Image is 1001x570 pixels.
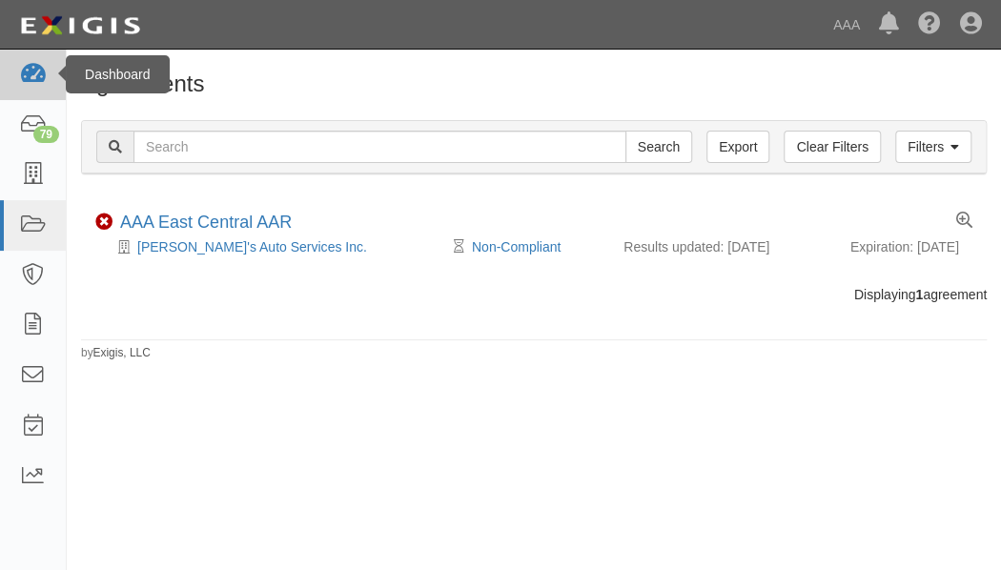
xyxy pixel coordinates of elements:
[93,346,151,359] a: Exigis, LLC
[625,131,692,163] input: Search
[67,285,1001,304] div: Displaying agreement
[133,131,626,163] input: Search
[66,55,170,93] div: Dashboard
[623,237,822,256] div: Results updated: [DATE]
[95,237,459,256] div: Lenny's Auto Services Inc.
[137,239,367,254] a: [PERSON_NAME]'s Auto Services Inc.
[915,287,923,302] b: 1
[706,131,769,163] a: Export
[454,240,464,254] i: Pending Review
[895,131,971,163] a: Filters
[784,131,880,163] a: Clear Filters
[95,214,112,231] i: Non-Compliant
[14,9,146,43] img: logo-5460c22ac91f19d4615b14bd174203de0afe785f0fc80cf4dbbc73dc1793850b.png
[956,213,972,230] a: View results summary
[81,345,151,361] small: by
[850,237,972,256] div: Expiration: [DATE]
[33,126,59,143] div: 79
[120,213,292,234] div: AAA East Central AAR
[120,213,292,232] a: AAA East Central AAR
[81,71,987,96] h1: Agreements
[472,239,561,254] a: Non-Compliant
[824,6,869,44] a: AAA
[918,13,941,36] i: Help Center - Complianz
